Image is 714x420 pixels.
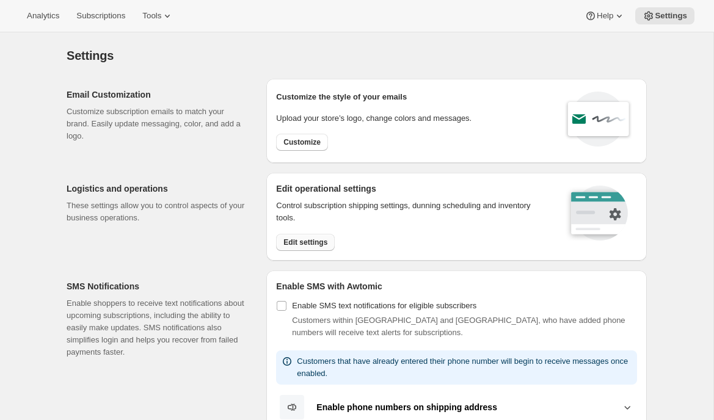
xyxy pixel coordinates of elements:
[292,301,476,310] span: Enable SMS text notifications for eligible subscribers
[276,394,637,420] button: Enable phone numbers on shipping address
[69,7,133,24] button: Subscriptions
[276,280,637,292] h2: Enable SMS with Awtomic
[135,7,181,24] button: Tools
[276,112,472,125] p: Upload your store’s logo, change colors and messages.
[76,11,125,21] span: Subscriptions
[276,134,328,151] button: Customize
[67,200,247,224] p: These settings allow you to control aspects of your business operations.
[67,49,114,62] span: Settings
[67,183,247,195] h2: Logistics and operations
[142,11,161,21] span: Tools
[276,91,407,103] p: Customize the style of your emails
[635,7,694,24] button: Settings
[292,316,625,337] span: Customers within [GEOGRAPHIC_DATA] and [GEOGRAPHIC_DATA], who have added phone numbers will recei...
[283,137,321,147] span: Customize
[276,183,549,195] h2: Edit operational settings
[27,11,59,21] span: Analytics
[597,11,613,21] span: Help
[655,11,687,21] span: Settings
[67,106,247,142] p: Customize subscription emails to match your brand. Easily update messaging, color, and add a logo.
[283,237,327,247] span: Edit settings
[20,7,67,24] button: Analytics
[67,280,247,292] h2: SMS Notifications
[276,234,335,251] button: Edit settings
[67,297,247,358] p: Enable shoppers to receive text notifications about upcoming subscriptions, including the ability...
[67,89,247,101] h2: Email Customization
[297,355,632,380] p: Customers that have already entered their phone number will begin to receive messages once enabled.
[276,200,549,224] p: Control subscription shipping settings, dunning scheduling and inventory tools.
[316,402,497,412] b: Enable phone numbers on shipping address
[577,7,633,24] button: Help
